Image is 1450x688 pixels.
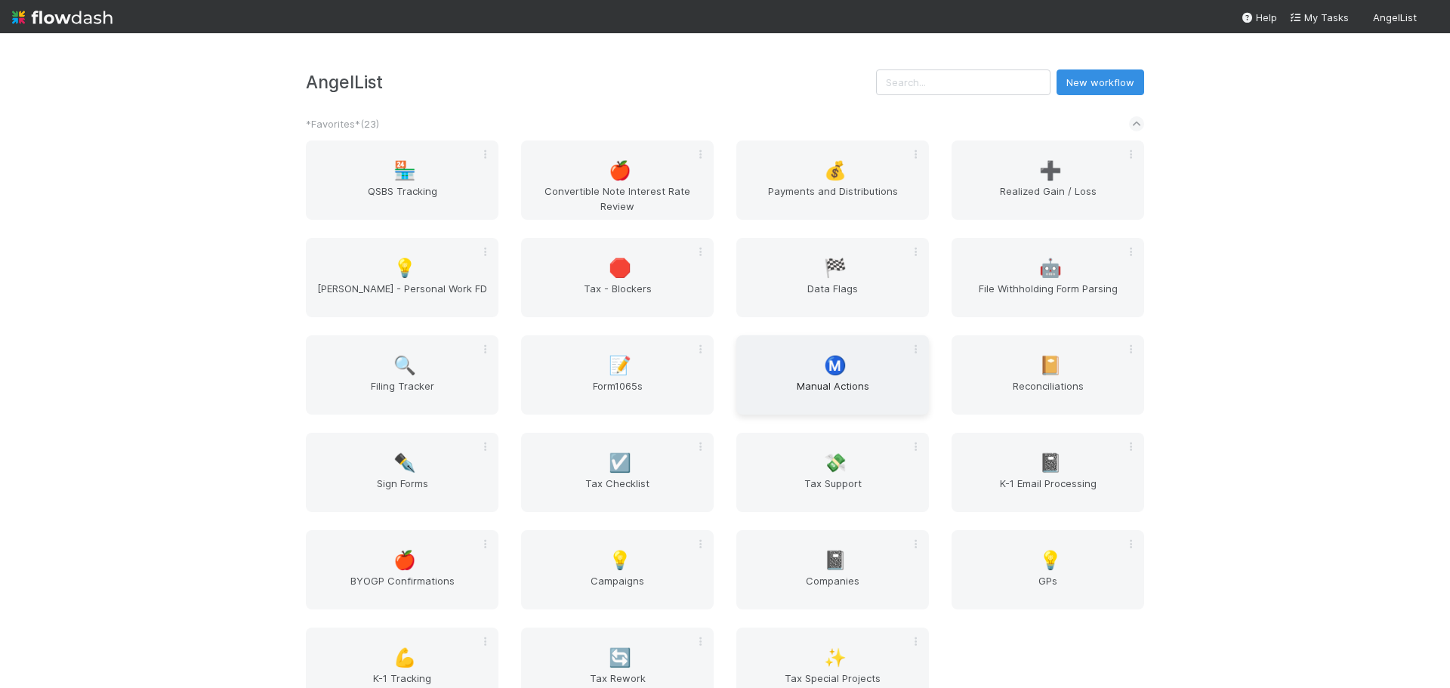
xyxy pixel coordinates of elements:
span: 📓 [1039,453,1062,473]
a: 💸Tax Support [736,433,929,512]
a: 🤖File Withholding Form Parsing [952,238,1144,317]
button: New workflow [1057,69,1144,95]
span: K-1 Email Processing [958,476,1138,506]
span: Companies [742,573,923,603]
span: Tax Checklist [527,476,708,506]
span: Convertible Note Interest Rate Review [527,184,708,214]
a: 💡GPs [952,530,1144,609]
span: Tax Support [742,476,923,506]
span: Reconciliations [958,378,1138,409]
input: Search... [876,69,1050,95]
div: Help [1241,10,1277,25]
span: 📓 [824,551,847,570]
span: 💡 [393,258,416,278]
span: *Favorites* ( 23 ) [306,118,379,130]
span: 🛑 [609,258,631,278]
span: 📔 [1039,356,1062,375]
span: [PERSON_NAME] - Personal Work FD [312,281,492,311]
a: My Tasks [1289,10,1349,25]
a: 🍎BYOGP Confirmations [306,530,498,609]
span: 🍎 [609,161,631,180]
a: Ⓜ️Manual Actions [736,335,929,415]
a: 📝Form1065s [521,335,714,415]
a: 📓K-1 Email Processing [952,433,1144,512]
span: Manual Actions [742,378,923,409]
span: Payments and Distributions [742,184,923,214]
span: Sign Forms [312,476,492,506]
h3: AngelList [306,72,876,92]
span: ✨ [824,648,847,668]
span: 💡 [1039,551,1062,570]
span: 🔍 [393,356,416,375]
span: 🏪 [393,161,416,180]
span: GPs [958,573,1138,603]
span: Tax - Blockers [527,281,708,311]
span: Realized Gain / Loss [958,184,1138,214]
span: Filing Tracker [312,378,492,409]
a: 💰Payments and Distributions [736,140,929,220]
a: ☑️Tax Checklist [521,433,714,512]
a: 💡Campaigns [521,530,714,609]
span: ✒️ [393,453,416,473]
span: ☑️ [609,453,631,473]
span: Data Flags [742,281,923,311]
span: Campaigns [527,573,708,603]
a: 📔Reconciliations [952,335,1144,415]
img: logo-inverted-e16ddd16eac7371096b0.svg [12,5,113,30]
span: 🤖 [1039,258,1062,278]
a: 🍎Convertible Note Interest Rate Review [521,140,714,220]
span: Form1065s [527,378,708,409]
img: avatar_37569647-1c78-4889-accf-88c08d42a236.png [1423,11,1438,26]
span: 🔄 [609,648,631,668]
span: 🏁 [824,258,847,278]
span: AngelList [1373,11,1417,23]
span: BYOGP Confirmations [312,573,492,603]
span: File Withholding Form Parsing [958,281,1138,311]
a: ✒️Sign Forms [306,433,498,512]
span: ➕ [1039,161,1062,180]
a: 💡[PERSON_NAME] - Personal Work FD [306,238,498,317]
a: 🛑Tax - Blockers [521,238,714,317]
a: 📓Companies [736,530,929,609]
a: 🏁Data Flags [736,238,929,317]
span: QSBS Tracking [312,184,492,214]
span: My Tasks [1289,11,1349,23]
span: 💪 [393,648,416,668]
a: 🔍Filing Tracker [306,335,498,415]
span: 💰 [824,161,847,180]
span: 📝 [609,356,631,375]
span: 💸 [824,453,847,473]
span: Ⓜ️ [824,356,847,375]
span: 💡 [609,551,631,570]
span: 🍎 [393,551,416,570]
a: 🏪QSBS Tracking [306,140,498,220]
a: ➕Realized Gain / Loss [952,140,1144,220]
